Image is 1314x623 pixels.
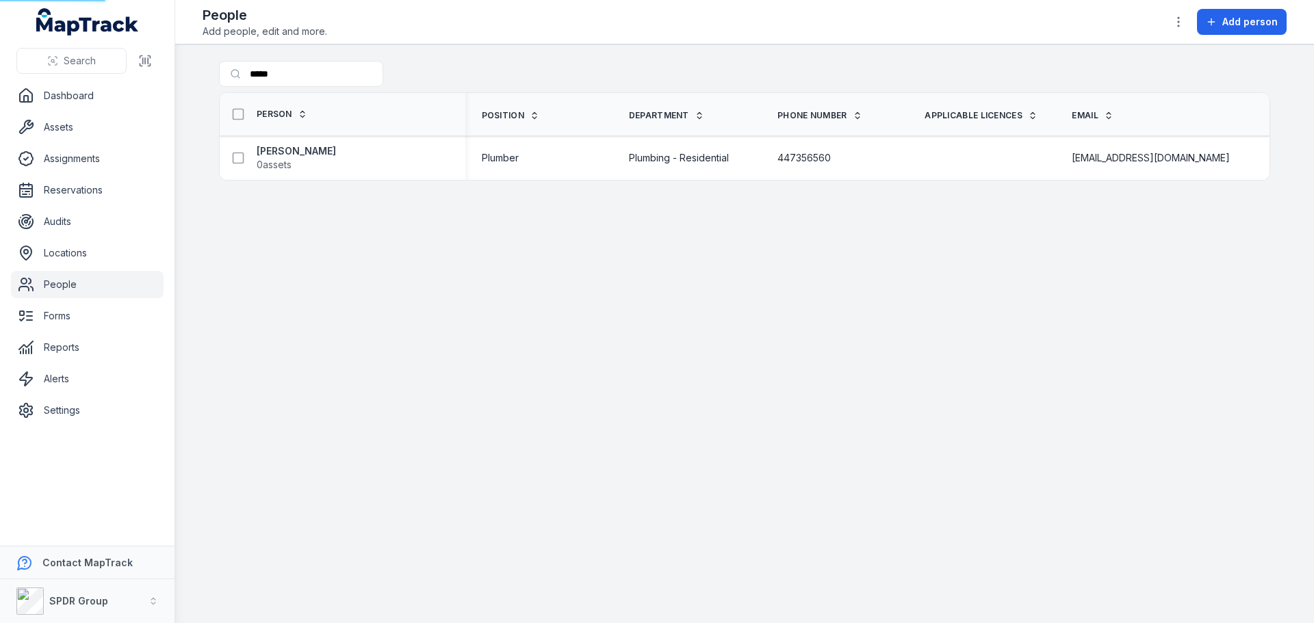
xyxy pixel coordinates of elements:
a: Reservations [11,176,164,204]
a: Audits [11,208,164,235]
span: Plumber [482,151,519,165]
a: Reports [11,334,164,361]
strong: Contact MapTrack [42,557,133,568]
span: Add person [1222,15,1278,29]
span: Phone Number [777,110,847,121]
span: Position [482,110,524,121]
strong: [PERSON_NAME] [257,144,336,158]
a: Person [257,109,307,120]
a: [PERSON_NAME]0assets [257,144,336,172]
span: 0 assets [257,158,292,172]
a: Phone Number [777,110,862,121]
span: Add people, edit and more. [203,25,327,38]
a: Email [1072,110,1113,121]
span: Applicable Licences [925,110,1022,121]
a: Forms [11,302,164,330]
strong: SPDR Group [49,595,108,607]
a: Dashboard [11,82,164,109]
button: Search [16,48,127,74]
span: Person [257,109,292,120]
a: People [11,271,164,298]
a: Settings [11,397,164,424]
a: Alerts [11,365,164,393]
span: Search [64,54,96,68]
a: Assets [11,114,164,141]
a: Department [629,110,704,121]
span: Email [1072,110,1098,121]
a: Assignments [11,145,164,172]
button: Add person [1197,9,1287,35]
span: [EMAIL_ADDRESS][DOMAIN_NAME] [1072,151,1230,165]
a: Applicable Licences [925,110,1038,121]
h2: People [203,5,327,25]
span: 447356560 [777,151,831,165]
span: Department [629,110,689,121]
span: Plumbing - Residential [629,151,729,165]
a: Position [482,110,539,121]
a: Locations [11,239,164,267]
a: MapTrack [36,8,139,36]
